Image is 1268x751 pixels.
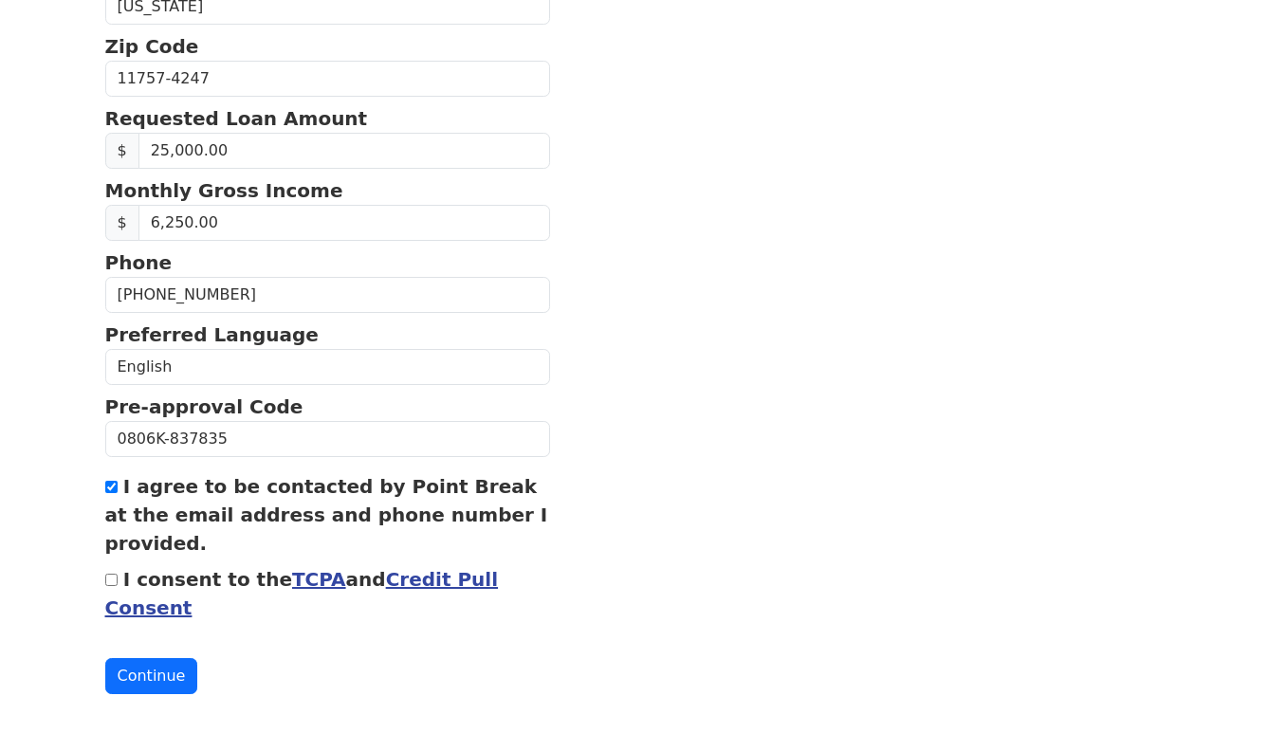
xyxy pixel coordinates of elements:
[105,568,499,619] label: I consent to the and
[105,277,551,313] input: Phone
[105,107,368,130] strong: Requested Loan Amount
[105,176,551,205] p: Monthly Gross Income
[105,61,551,97] input: Zip Code
[105,205,139,241] span: $
[105,421,551,457] input: Pre-approval Code
[105,133,139,169] span: $
[105,35,199,58] strong: Zip Code
[105,251,172,274] strong: Phone
[138,205,551,241] input: Monthly Gross Income
[105,395,303,418] strong: Pre-approval Code
[105,323,319,346] strong: Preferred Language
[105,475,548,555] label: I agree to be contacted by Point Break at the email address and phone number I provided.
[138,133,551,169] input: Requested Loan Amount
[105,658,198,694] button: Continue
[292,568,346,591] a: TCPA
